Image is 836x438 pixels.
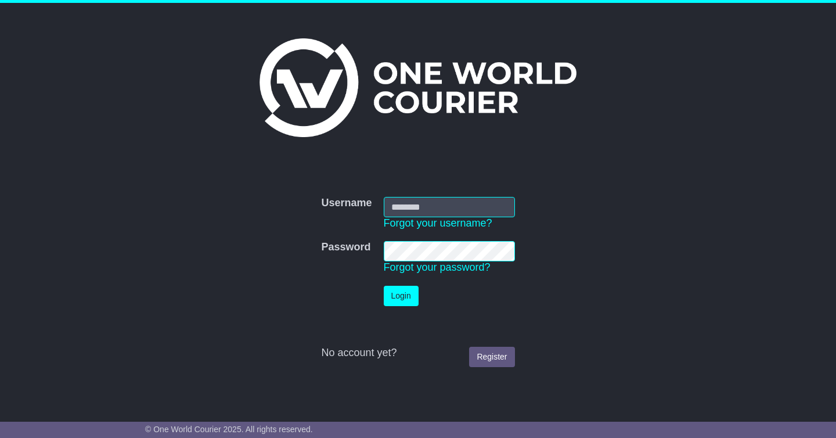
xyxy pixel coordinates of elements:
a: Register [469,347,514,367]
a: Forgot your username? [384,217,492,229]
label: Password [321,241,370,254]
label: Username [321,197,372,210]
div: No account yet? [321,347,514,360]
img: One World [260,38,576,137]
a: Forgot your password? [384,261,491,273]
span: © One World Courier 2025. All rights reserved. [145,425,313,434]
button: Login [384,286,419,306]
